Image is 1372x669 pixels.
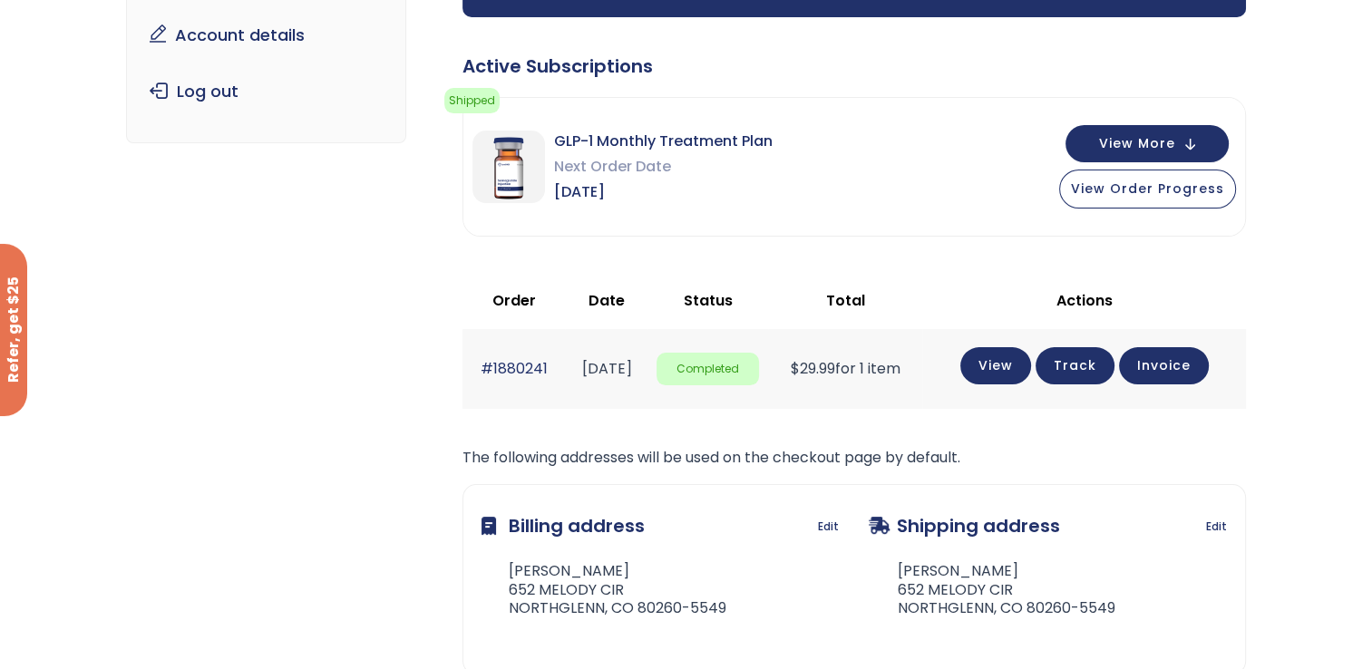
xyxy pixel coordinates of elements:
[1036,347,1114,384] a: Track
[960,347,1031,384] a: View
[1059,170,1236,208] button: View Order Progress
[554,154,773,179] span: Next Order Date
[790,358,834,379] span: 29.99
[554,129,773,154] span: GLP-1 Monthly Treatment Plan
[869,503,1060,548] h3: Shipping address
[818,514,839,539] a: Edit
[482,503,645,548] h3: Billing address
[492,290,536,311] span: Order
[462,53,1246,79] div: Active Subscriptions
[554,179,773,205] span: [DATE]
[1065,125,1229,162] button: View More
[1056,290,1113,311] span: Actions
[1071,179,1224,198] span: View Order Progress
[790,358,799,379] span: $
[15,600,219,654] iframe: Sign Up via Text for Offers
[869,562,1115,618] address: [PERSON_NAME] 652 MELODY CIR NORTHGLENN, CO 80260-5549
[657,353,758,386] span: Completed
[683,290,732,311] span: Status
[444,88,500,113] span: Shipped
[768,329,923,408] td: for 1 item
[1206,514,1227,539] a: Edit
[462,445,1246,470] p: The following addresses will be used on the checkout page by default.
[581,358,631,379] time: [DATE]
[1099,138,1175,150] span: View More
[481,358,548,379] a: #1880241
[589,290,625,311] span: Date
[825,290,864,311] span: Total
[141,73,392,111] a: Log out
[1119,347,1209,384] a: Invoice
[141,16,392,54] a: Account details
[482,562,726,618] address: [PERSON_NAME] 652 MELODY CIR NORTHGLENN, CO 80260-5549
